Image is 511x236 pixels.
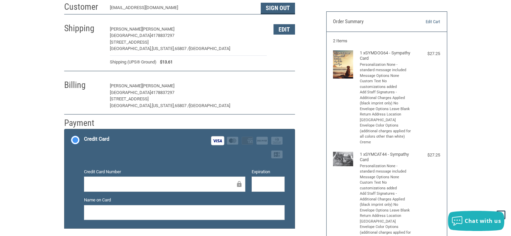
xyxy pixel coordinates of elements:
a: Edit Cart [406,18,440,25]
h2: Customer [64,1,103,12]
span: [GEOGRAPHIC_DATA] [110,90,151,95]
span: [PERSON_NAME] [142,83,174,88]
h2: Billing [64,80,103,91]
li: Custom Text No customizations added [360,180,412,191]
li: Add Staff Signatures - Additional Charges Applied (black imprint only) No [360,191,412,208]
span: [GEOGRAPHIC_DATA], [110,46,152,51]
span: [GEOGRAPHIC_DATA] [189,46,230,51]
span: [US_STATE], [152,46,175,51]
span: 65807 / [175,103,189,108]
h2: Shipping [64,23,103,34]
label: Credit Card Number [84,169,245,175]
li: Envelope Options Leave Blank [360,106,412,112]
button: Chat with us [448,211,504,231]
span: [PERSON_NAME] [110,27,142,32]
li: Personalization None - standard message included [360,163,412,175]
li: Personalization None - standard message included [360,62,412,73]
div: $27.25 [413,152,440,158]
button: Sign Out [261,3,295,14]
span: [STREET_ADDRESS] [110,96,148,101]
h3: 2 Items [333,38,440,44]
h2: Payment [64,117,103,129]
li: Envelope Options Leave Blank [360,208,412,214]
label: Name on Card [84,197,285,203]
span: Shipping (UPS® Ground) [110,59,157,65]
span: [GEOGRAPHIC_DATA] [110,33,151,38]
button: Edit [273,24,295,35]
li: Return Address Location [GEOGRAPHIC_DATA] [360,213,412,224]
span: [GEOGRAPHIC_DATA] [189,103,230,108]
span: [US_STATE], [152,103,175,108]
h4: 1 x SYMDOG64 - Sympathy Card [360,50,412,61]
div: Credit Card [84,134,109,145]
li: Custom Text No customizations added [360,79,412,90]
span: 65807 / [175,46,189,51]
div: $27.25 [413,50,440,57]
h3: Order Summary [333,18,406,25]
span: Chat with us [465,217,501,225]
li: Envelope Color Options (additional charges applied for all colors other than white) Creme [360,123,412,145]
span: [GEOGRAPHIC_DATA], [110,103,152,108]
li: Add Staff Signatures - Additional Charges Applied (black imprint only) No [360,90,412,106]
span: 4178837297 [151,90,174,95]
span: $13.61 [157,59,173,65]
div: [EMAIL_ADDRESS][DOMAIN_NAME] [110,4,254,14]
span: [PERSON_NAME] [110,83,142,88]
span: 4178837297 [151,33,174,38]
span: [STREET_ADDRESS] [110,40,148,45]
li: Return Address Location [GEOGRAPHIC_DATA] [360,112,412,123]
li: Message Options None [360,175,412,180]
h4: 1 x SYMCAT44 - Sympathy Card [360,152,412,163]
label: Expiration [252,169,285,175]
button: Edit [273,81,295,91]
span: [PERSON_NAME] [142,27,174,32]
li: Message Options None [360,73,412,79]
